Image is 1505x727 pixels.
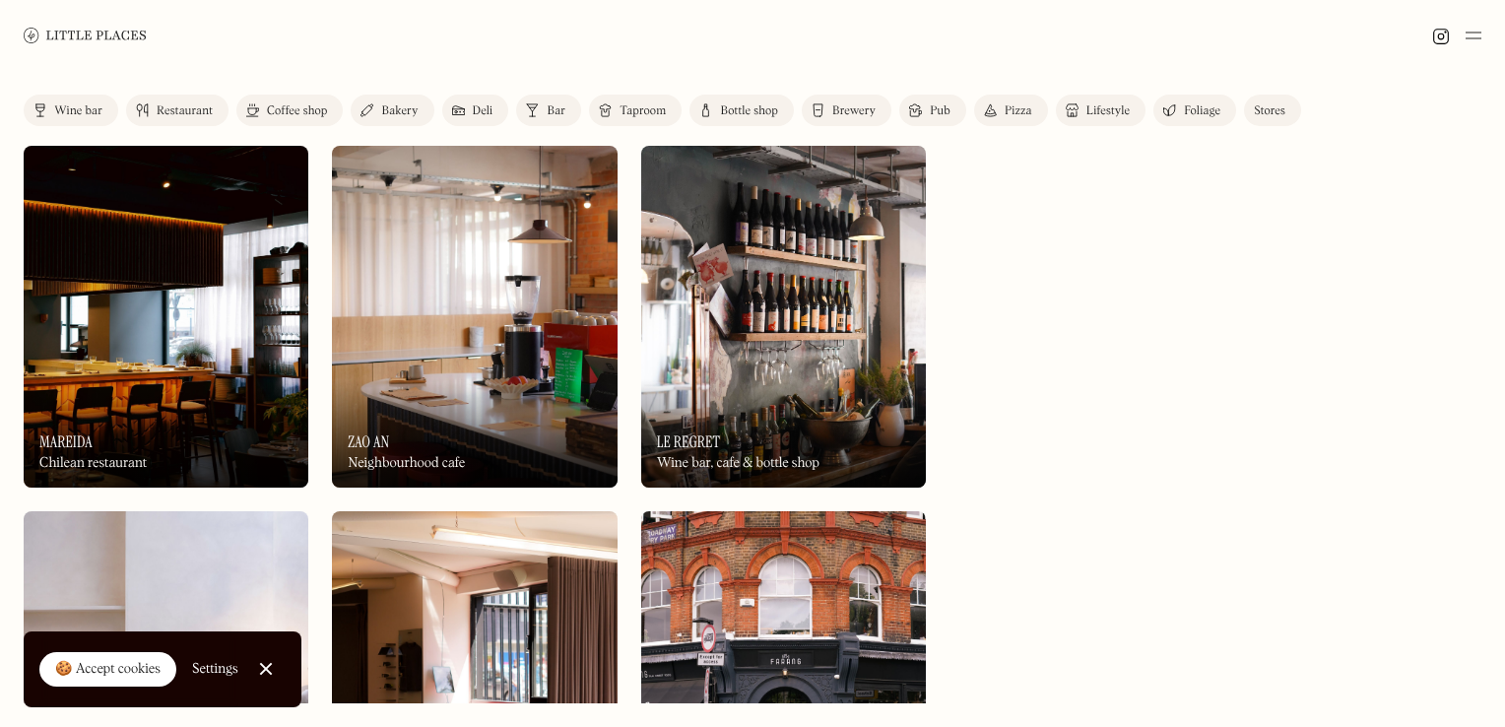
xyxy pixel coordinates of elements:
[657,455,819,472] div: Wine bar, cafe & bottle shop
[39,652,176,688] a: 🍪 Accept cookies
[192,662,238,676] div: Settings
[473,105,493,117] div: Deli
[657,432,720,451] h3: Le Regret
[1056,95,1145,126] a: Lifestyle
[641,146,926,488] img: Le Regret
[157,105,213,117] div: Restaurant
[265,669,266,670] div: Close Cookie Popup
[246,649,286,689] a: Close Cookie Popup
[236,95,343,126] a: Coffee shop
[24,146,308,488] img: Mareida
[1244,95,1301,126] a: Stores
[641,146,926,488] a: Le RegretLe RegretLe RegretWine bar, cafe & bottle shop
[348,455,465,472] div: Neighbourhood cafe
[620,105,666,117] div: Taproom
[516,95,581,126] a: Bar
[832,105,876,117] div: Brewery
[39,455,147,472] div: Chilean restaurant
[332,146,617,488] a: Zao AnZao AnZao AnNeighbourhood cafe
[24,146,308,488] a: MareidaMareidaMareidaChilean restaurant
[1254,105,1285,117] div: Stores
[1153,95,1236,126] a: Foliage
[974,95,1048,126] a: Pizza
[1086,105,1130,117] div: Lifestyle
[547,105,565,117] div: Bar
[689,95,794,126] a: Bottle shop
[720,105,778,117] div: Bottle shop
[126,95,229,126] a: Restaurant
[192,647,238,692] a: Settings
[1005,105,1032,117] div: Pizza
[930,105,950,117] div: Pub
[589,95,682,126] a: Taproom
[348,432,389,451] h3: Zao An
[54,105,102,117] div: Wine bar
[442,95,509,126] a: Deli
[1184,105,1220,117] div: Foliage
[55,660,161,680] div: 🍪 Accept cookies
[39,432,93,451] h3: Mareida
[332,146,617,488] img: Zao An
[267,105,327,117] div: Coffee shop
[24,95,118,126] a: Wine bar
[381,105,418,117] div: Bakery
[802,95,891,126] a: Brewery
[899,95,966,126] a: Pub
[351,95,433,126] a: Bakery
